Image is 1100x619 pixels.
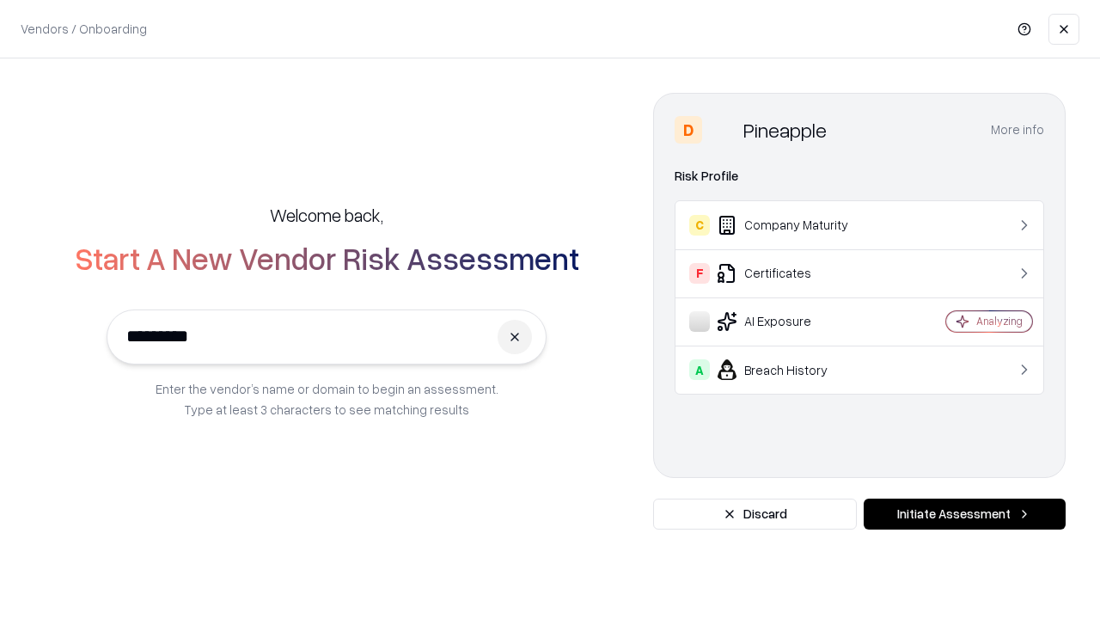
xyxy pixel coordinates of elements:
[709,116,736,144] img: Pineapple
[689,311,895,332] div: AI Exposure
[864,499,1066,530] button: Initiate Assessment
[689,215,895,236] div: Company Maturity
[75,241,579,275] h2: Start A New Vendor Risk Assessment
[743,116,827,144] div: Pineapple
[21,20,147,38] p: Vendors / Onboarding
[156,378,498,420] p: Enter the vendor’s name or domain to begin an assessment. Type at least 3 characters to see match...
[689,263,710,284] div: F
[675,116,702,144] div: D
[689,215,710,236] div: C
[270,203,383,227] h5: Welcome back,
[675,166,1044,187] div: Risk Profile
[991,114,1044,145] button: More info
[976,314,1023,328] div: Analyzing
[689,359,895,380] div: Breach History
[653,499,857,530] button: Discard
[689,359,710,380] div: A
[689,263,895,284] div: Certificates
